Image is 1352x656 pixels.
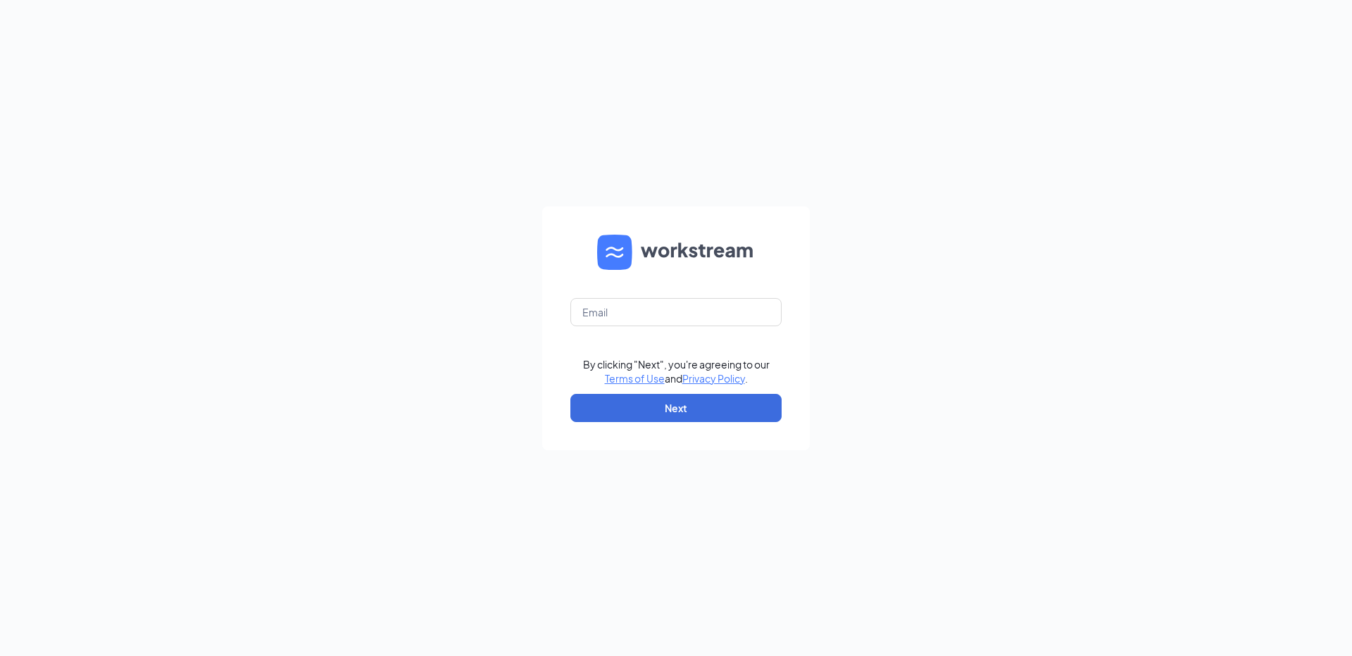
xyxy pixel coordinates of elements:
div: By clicking "Next", you're agreeing to our and . [583,357,770,385]
a: Terms of Use [605,372,665,385]
input: Email [570,298,782,326]
a: Privacy Policy [682,372,745,385]
img: WS logo and Workstream text [597,235,755,270]
button: Next [570,394,782,422]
